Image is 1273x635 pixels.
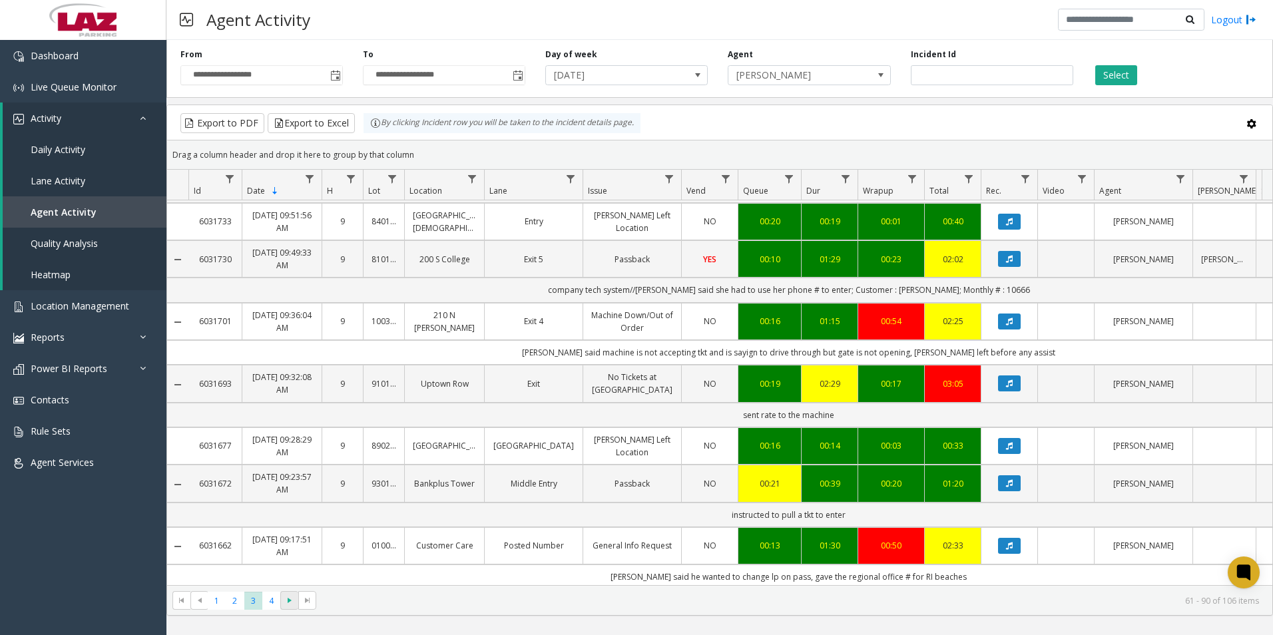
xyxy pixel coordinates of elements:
a: 01:15 [810,315,850,327]
span: Go to the first page [176,595,187,606]
a: [GEOGRAPHIC_DATA] [493,439,575,452]
a: Uptown Row [413,377,476,390]
a: 9 [330,315,355,327]
span: Location [409,185,442,196]
a: [GEOGRAPHIC_DATA][DEMOGRAPHIC_DATA] [413,209,476,234]
a: 02:29 [810,377,850,390]
div: 02:02 [933,253,973,266]
a: Daily Activity [3,134,166,165]
span: YES [703,254,716,265]
span: Reports [31,331,65,343]
span: NO [704,478,716,489]
span: [DATE] [546,66,675,85]
a: [PERSON_NAME] Left Location [591,433,673,459]
span: NO [704,316,716,327]
a: 9 [330,215,355,228]
a: 6031701 [196,315,234,327]
button: Export to Excel [268,113,355,133]
a: [PERSON_NAME] [1201,253,1248,266]
a: NO [690,215,730,228]
a: [PERSON_NAME] [1103,377,1184,390]
a: Heatmap [3,259,166,290]
a: Collapse Details [167,254,188,265]
a: [PERSON_NAME] [1103,215,1184,228]
img: 'icon' [13,395,24,406]
a: Entry [493,215,575,228]
span: Page 1 [208,592,226,610]
a: [PERSON_NAME] [1103,477,1184,490]
span: [PERSON_NAME] [1198,185,1258,196]
span: Contacts [31,393,69,406]
a: 00:23 [866,253,916,266]
img: 'icon' [13,83,24,93]
a: [PERSON_NAME] Left Location [591,209,673,234]
span: Sortable [270,186,280,196]
span: Go to the previous page [194,595,205,606]
div: 01:20 [933,477,973,490]
span: Quality Analysis [31,237,98,250]
div: By clicking Incident row you will be taken to the incident details page. [364,113,640,133]
span: Video [1043,185,1065,196]
span: Go to the previous page [190,591,208,610]
a: Machine Down/Out of Order [591,309,673,334]
a: 01:29 [810,253,850,266]
a: NO [690,477,730,490]
a: 9 [330,539,355,552]
span: Go to the last page [302,595,313,606]
a: Vend Filter Menu [717,170,735,188]
a: Collapse Details [167,541,188,552]
span: Live Queue Monitor [31,81,117,93]
div: Drag a column header and drop it here to group by that column [167,143,1272,166]
span: Page 3 [244,592,262,610]
div: 00:19 [810,215,850,228]
a: Collapse Details [167,317,188,327]
a: 00:16 [746,439,793,452]
a: Agent Filter Menu [1172,170,1190,188]
a: 6031662 [196,539,234,552]
span: Total [929,185,949,196]
a: 100324 [372,315,396,327]
a: 840139 [372,215,396,228]
a: 00:01 [866,215,916,228]
a: Posted Number [493,539,575,552]
button: Export to PDF [180,113,264,133]
span: Lot [368,185,380,196]
div: 02:25 [933,315,973,327]
span: Power BI Reports [31,362,107,375]
img: 'icon' [13,333,24,343]
button: Select [1095,65,1137,85]
a: 9 [330,253,355,266]
span: Lane [489,185,507,196]
a: Agent Activity [3,196,166,228]
a: 00:13 [746,539,793,552]
a: Passback [591,253,673,266]
a: NO [690,539,730,552]
a: Exit 5 [493,253,575,266]
img: pageIcon [180,3,193,36]
span: Issue [588,185,607,196]
a: Customer Care [413,539,476,552]
a: 00:40 [933,215,973,228]
div: Data table [167,170,1272,585]
div: 00:20 [746,215,793,228]
div: 00:16 [746,315,793,327]
img: infoIcon.svg [370,118,381,128]
a: 00:20 [866,477,916,490]
a: [DATE] 09:32:08 AM [250,371,314,396]
a: NO [690,439,730,452]
span: Date [247,185,265,196]
a: Middle Entry [493,477,575,490]
a: Passback [591,477,673,490]
a: 00:21 [746,477,793,490]
a: NO [690,377,730,390]
div: 01:30 [810,539,850,552]
a: H Filter Menu [342,170,360,188]
a: 00:17 [866,377,916,390]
